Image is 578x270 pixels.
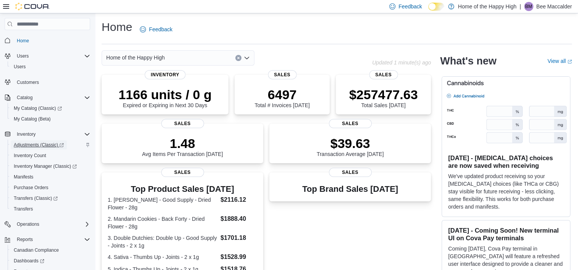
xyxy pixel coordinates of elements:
span: Users [14,51,90,61]
p: 6497 [254,87,309,102]
span: Manifests [11,172,90,182]
button: Users [14,51,32,61]
span: Sales [329,168,372,177]
a: My Catalog (Beta) [11,114,54,124]
button: Canadian Compliance [8,245,93,256]
button: Reports [2,234,93,245]
span: Transfers (Classic) [11,194,90,203]
span: Canadian Compliance [14,247,59,253]
button: Catalog [2,92,93,103]
div: Expired or Expiring in Next 30 Days [118,87,212,108]
button: My Catalog (Beta) [8,114,93,124]
dt: 1. [PERSON_NAME] - Good Supply - Dried Flower - 28g [108,196,217,211]
button: Operations [14,220,42,229]
span: Canadian Compliance [11,246,90,255]
a: My Catalog (Classic) [11,104,65,113]
p: $257477.63 [349,87,418,102]
span: Feedback [398,3,422,10]
a: Users [11,62,29,71]
dd: $1528.99 [220,252,257,262]
button: Open list of options [244,55,250,61]
a: Transfers (Classic) [8,193,93,204]
button: Transfers [8,204,93,214]
p: We've updated product receiving so your [MEDICAL_DATA] choices (like THCa or CBG) stay visible fo... [448,172,564,211]
span: Feedback [149,26,172,33]
button: Clear input [235,55,241,61]
a: Transfers [11,204,36,214]
span: Inventory [14,130,90,139]
span: Users [14,64,26,70]
button: Reports [14,235,36,244]
input: Dark Mode [428,3,444,11]
span: Dashboards [14,258,44,264]
button: Users [8,61,93,72]
a: Inventory Manager (Classic) [8,161,93,172]
span: Inventory Count [14,153,46,159]
span: Dashboards [11,256,90,265]
span: Home [17,38,29,44]
span: Manifests [14,174,33,180]
button: Home [2,35,93,46]
span: Purchase Orders [11,183,90,192]
div: Total # Invoices [DATE] [254,87,309,108]
a: Inventory Count [11,151,49,160]
button: Catalog [14,93,36,102]
button: Inventory [14,130,39,139]
span: Operations [14,220,90,229]
span: Sales [161,168,204,177]
a: Dashboards [11,256,47,265]
div: Bee Maccalder [524,2,533,11]
a: Home [14,36,32,45]
button: Users [2,51,93,61]
dd: $2116.12 [220,195,257,204]
span: Operations [17,221,39,227]
button: Manifests [8,172,93,182]
span: Users [17,53,29,59]
a: View allExternal link [547,58,572,64]
dd: $1701.18 [220,233,257,243]
span: Catalog [17,95,32,101]
span: Home of the Happy High [106,53,165,62]
a: Adjustments (Classic) [11,140,67,149]
a: Customers [14,78,42,87]
p: 1.48 [142,136,223,151]
p: | [520,2,521,11]
span: Inventory [17,131,36,137]
p: Updated 1 minute(s) ago [372,59,431,66]
a: Manifests [11,172,36,182]
span: Reports [17,236,33,243]
p: $39.63 [317,136,384,151]
h3: Top Brand Sales [DATE] [302,185,398,194]
span: Adjustments (Classic) [14,142,64,148]
span: Transfers [11,204,90,214]
a: Inventory Manager (Classic) [11,162,80,171]
a: My Catalog (Classic) [8,103,93,114]
span: Inventory [145,70,186,79]
span: Home [14,35,90,45]
dd: $1888.40 [220,214,257,223]
span: My Catalog (Classic) [14,105,62,111]
span: Sales [161,119,204,128]
span: My Catalog (Beta) [11,114,90,124]
a: Transfers (Classic) [11,194,61,203]
span: My Catalog (Classic) [11,104,90,113]
span: Adjustments (Classic) [11,140,90,149]
button: Purchase Orders [8,182,93,193]
h3: [DATE] - Coming Soon! New terminal UI on Cova Pay terminals [448,227,564,242]
h3: Top Product Sales [DATE] [108,185,257,194]
button: Inventory [2,129,93,140]
button: Operations [2,219,93,230]
a: Feedback [137,22,175,37]
a: Dashboards [8,256,93,266]
span: Sales [268,70,296,79]
span: Inventory Manager (Classic) [11,162,90,171]
span: Reports [14,235,90,244]
span: Catalog [14,93,90,102]
span: BM [525,2,532,11]
span: Customers [14,77,90,87]
span: Customers [17,79,39,85]
button: Customers [2,77,93,88]
span: Sales [369,70,398,79]
div: Avg Items Per Transaction [DATE] [142,136,223,157]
